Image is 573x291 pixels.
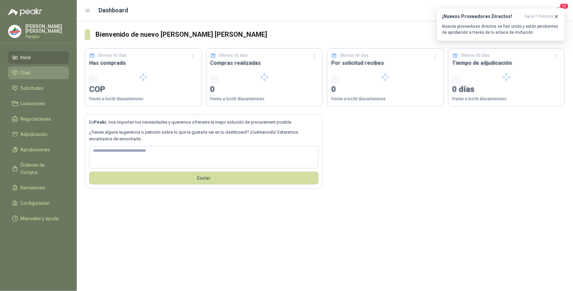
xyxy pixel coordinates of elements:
span: Configuración [21,199,50,207]
span: hace 7 minutos [525,14,554,19]
button: Envíar [89,172,319,184]
h1: Dashboard [99,6,129,15]
span: Aprobaciones [21,146,50,153]
a: Negociaciones [8,113,69,125]
p: Nuevos proveedores directos se han unido y están pendientes de aprobación a través de tu enlace d... [442,23,559,35]
b: Peakr [94,120,107,125]
h3: Bienvenido de nuevo [PERSON_NAME] [PERSON_NAME] [95,29,565,40]
span: Negociaciones [21,115,51,123]
p: [PERSON_NAME] [PERSON_NAME] [25,24,69,33]
p: En , nos importan tus necesidades y queremos ofrecerte la mejor solución de procurement posible. [89,119,319,126]
a: Órdenes de Compra [8,159,69,179]
span: Licitaciones [21,100,45,107]
a: Configuración [8,197,69,209]
p: Patojito [25,35,69,39]
h3: ¡Nuevos Proveedores Directos! [442,14,522,19]
a: Remisiones [8,181,69,194]
a: Manuales y ayuda [8,212,69,225]
img: Logo peakr [8,8,42,16]
span: Manuales y ayuda [21,215,59,222]
p: ¿Tienes alguna sugerencia o petición sobre lo que te gustaría ver en tu dashboard? ¡Cuéntanoslo! ... [89,129,319,143]
a: Solicitudes [8,82,69,95]
span: Chat [21,69,31,77]
a: Inicio [8,51,69,64]
span: Remisiones [21,184,45,191]
span: Adjudicación [21,131,48,138]
span: Inicio [21,54,31,61]
a: Licitaciones [8,97,69,110]
span: Órdenes de Compra [21,161,62,176]
img: Company Logo [8,25,21,38]
a: Aprobaciones [8,143,69,156]
button: ¡Nuevos Proveedores Directos!hace 7 minutos Nuevos proveedores directos se han unido y están pend... [437,8,565,41]
button: 13 [553,5,565,17]
span: 13 [560,3,569,9]
a: Chat [8,66,69,79]
span: Solicitudes [21,85,44,92]
a: Adjudicación [8,128,69,141]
